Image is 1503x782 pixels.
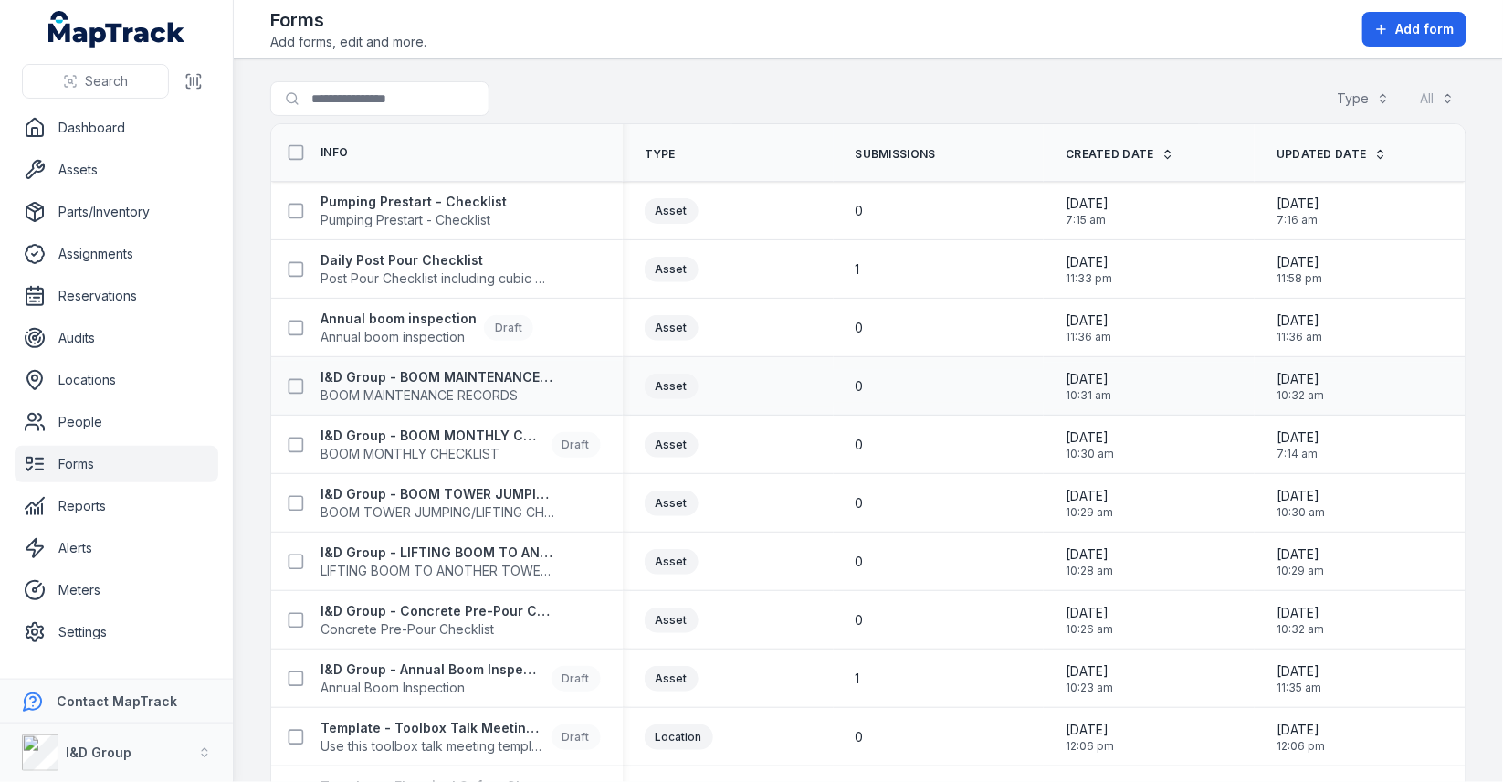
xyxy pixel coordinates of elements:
time: 21/08/2025, 10:29:39 am [1066,487,1113,520]
strong: I&D Group - Annual Boom Inspection [321,660,544,679]
span: 10:29 am [1066,505,1113,520]
time: 21/08/2025, 10:32:00 am [1277,370,1324,403]
a: Locations [15,362,218,398]
strong: I&D Group - BOOM TOWER JUMPING/LIFTING CHECKLIST [321,485,554,503]
span: 11:58 pm [1277,271,1322,286]
span: [DATE] [1277,545,1324,564]
div: Asset [645,198,699,224]
time: 21/08/2025, 10:23:03 am [1066,662,1113,695]
a: Forms [15,446,218,482]
span: BOOM TOWER JUMPING/LIFTING CHECKLIST [321,503,554,522]
span: LIFTING BOOM TO ANOTHER TOWER CHECKLIST [321,562,554,580]
strong: I&D Group - Concrete Pre-Pour Checklist [321,602,554,620]
span: Created Date [1066,147,1154,162]
a: Annual boom inspectionAnnual boom inspectionDraft [321,310,533,346]
strong: Pumping Prestart - Checklist [321,193,507,211]
a: Assignments [15,236,218,272]
button: Type [1326,81,1402,116]
span: Annual boom inspection [321,328,477,346]
button: Add form [1362,12,1466,47]
span: [DATE] [1277,604,1324,622]
span: 11:35 am [1277,681,1321,695]
span: 10:31 am [1066,388,1111,403]
span: 10:23 am [1066,681,1113,695]
time: 21/08/2025, 11:35:51 am [1277,662,1321,695]
button: Search [22,64,169,99]
strong: Annual boom inspection [321,310,477,328]
time: 21/08/2025, 10:26:42 am [1066,604,1113,637]
time: 07/07/2025, 12:06:51 pm [1277,721,1325,754]
span: [DATE] [1066,428,1114,447]
a: MapTrack [48,11,185,48]
time: 21/08/2025, 10:29:13 am [1277,545,1324,578]
div: Asset [645,315,699,341]
time: 06/10/2025, 7:15:40 am [1066,195,1109,227]
time: 21/08/2025, 10:28:23 am [1066,545,1113,578]
a: Assets [15,152,218,188]
span: 0 [856,553,864,571]
span: 7:15 am [1066,213,1109,227]
span: 10:28 am [1066,564,1113,578]
span: [DATE] [1277,253,1322,271]
span: Submissions [856,147,936,162]
span: [DATE] [1066,195,1109,213]
a: Updated Date [1277,147,1387,162]
span: 0 [856,728,864,746]
span: Search [85,72,128,90]
h2: Forms [270,7,426,33]
time: 21/08/2025, 11:36:25 am [1277,312,1322,344]
a: Daily Post Pour ChecklistPost Pour Checklist including cubic meters poured [321,251,554,288]
span: [DATE] [1066,545,1113,564]
strong: Template - Toolbox Talk Meeting Record [321,719,544,737]
time: 21/08/2025, 10:31:46 am [1066,370,1111,403]
span: Pumping Prestart - Checklist [321,211,507,229]
span: [DATE] [1066,370,1111,388]
div: Asset [645,549,699,575]
span: Type [645,147,676,162]
a: People [15,404,218,440]
span: BOOM MAINTENANCE RECORDS [321,386,554,405]
time: 06/10/2025, 7:16:34 am [1277,195,1319,227]
span: [DATE] [1277,487,1325,505]
a: Settings [15,614,218,650]
span: 12:06 pm [1066,739,1114,754]
span: Info [321,145,348,160]
div: Draft [552,666,601,692]
span: 10:26 am [1066,622,1113,637]
span: [DATE] [1066,487,1113,505]
a: Template - Toolbox Talk Meeting RecordUse this toolbox talk meeting template to record details fr... [321,719,601,756]
span: 10:32 am [1277,388,1324,403]
a: Parts/Inventory [15,194,218,230]
span: [DATE] [1066,721,1114,739]
a: Pumping Prestart - ChecklistPumping Prestart - Checklist [321,193,507,229]
div: Location [645,724,713,750]
span: [DATE] [1277,428,1319,447]
span: 7:14 am [1277,447,1319,461]
span: Use this toolbox talk meeting template to record details from safety meetings and toolbox talks. [321,737,544,756]
span: [DATE] [1066,604,1113,622]
span: 1 [856,670,860,688]
a: Audits [15,320,218,356]
span: [DATE] [1277,370,1324,388]
span: 0 [856,494,864,513]
a: I&D Group - BOOM MONTHLY CHECKLISTBOOM MONTHLY CHECKLISTDraft [321,427,601,463]
div: Asset [645,374,699,399]
span: 0 [856,611,864,629]
span: [DATE] [1277,312,1322,330]
span: [DATE] [1277,662,1321,681]
span: [DATE] [1277,721,1325,739]
div: Asset [645,608,699,633]
span: 11:36 am [1066,330,1111,344]
a: I&D Group - LIFTING BOOM TO ANOTHER TOWER CHECKLISTLIFTING BOOM TO ANOTHER TOWER CHECKLIST [321,544,554,580]
a: Meters [15,572,218,608]
span: BOOM MONTHLY CHECKLIST [321,445,544,463]
span: 10:30 am [1277,505,1325,520]
span: Add forms, edit and more. [270,33,426,51]
strong: I&D Group - BOOM MONTHLY CHECKLIST [321,427,544,445]
span: 10:29 am [1277,564,1324,578]
time: 21/08/2025, 10:30:30 am [1066,428,1114,461]
span: 10:30 am [1066,447,1114,461]
time: 21/08/2025, 11:36:25 am [1066,312,1111,344]
div: Draft [484,315,533,341]
div: Asset [645,666,699,692]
